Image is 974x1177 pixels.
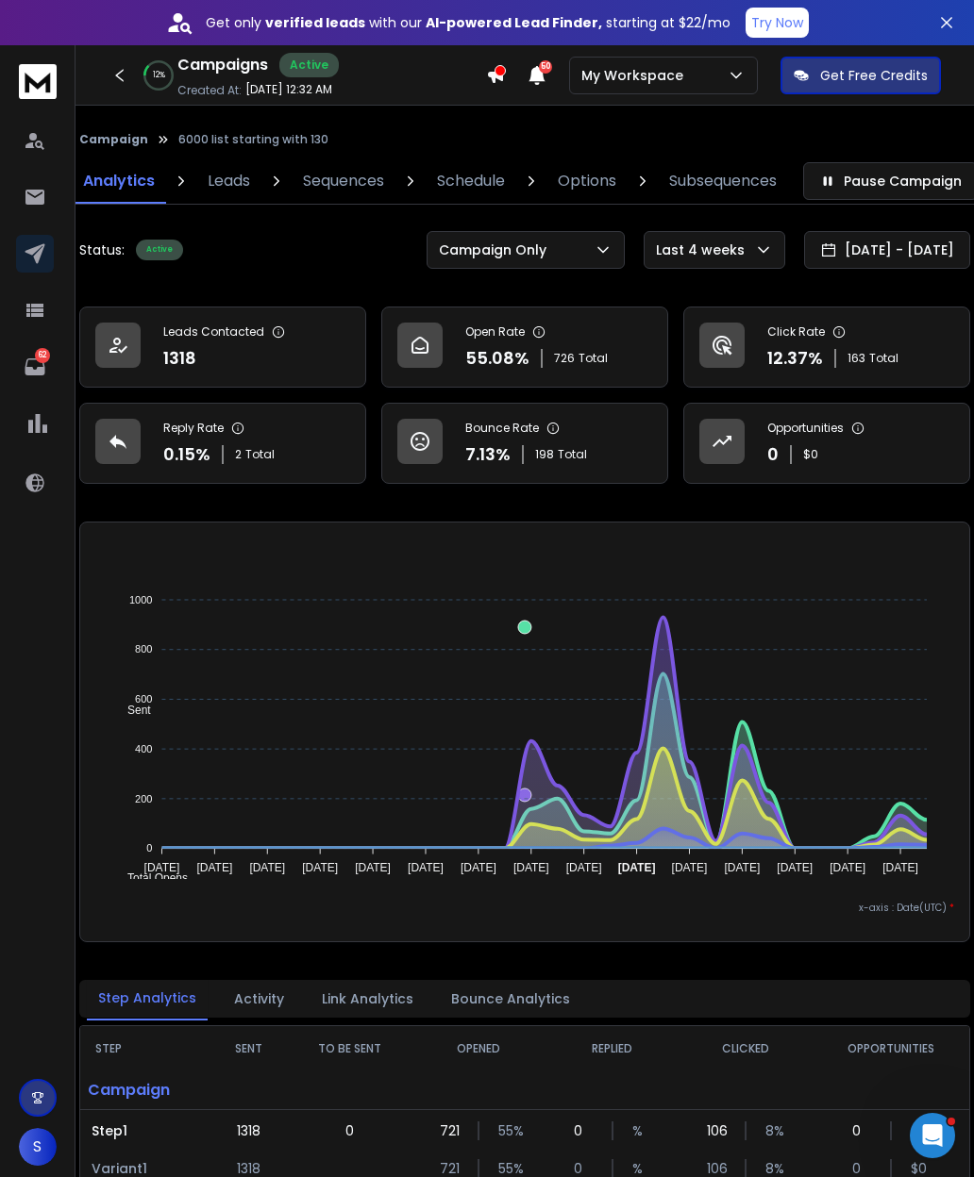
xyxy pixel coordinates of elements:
div: Active [136,240,183,260]
button: Try Now [746,8,809,38]
button: Bounce Analytics [440,978,581,1020]
p: 721 [440,1121,459,1140]
span: Total [245,447,275,462]
a: 62 [16,348,54,386]
tspan: [DATE] [144,861,180,874]
th: STEP [80,1026,210,1071]
a: Opportunities0$0 [683,403,970,484]
p: 0 [767,441,779,468]
span: Total [869,351,898,366]
p: Open Rate [465,324,525,340]
p: Try Now [751,13,803,32]
tspan: 600 [135,693,152,705]
tspan: 200 [135,793,152,804]
p: Analytics [83,170,155,192]
tspan: 1000 [129,594,152,605]
th: REPLIED [546,1026,680,1071]
p: Last 4 weeks [656,240,752,259]
a: Schedule [426,158,516,204]
button: S [19,1128,57,1166]
p: 8 % [765,1121,784,1140]
tspan: [DATE] [196,861,232,874]
strong: verified leads [265,13,365,32]
tspan: [DATE] [672,861,708,874]
span: 726 [554,351,575,366]
p: Step 1 [92,1121,199,1140]
tspan: 400 [135,743,152,754]
th: CLICKED [680,1026,814,1071]
p: Get only with our starting at $22/mo [206,13,730,32]
p: 12 % [153,70,165,81]
p: Options [558,170,616,192]
p: Sequences [303,170,384,192]
p: 106 [707,1121,726,1140]
span: Total [558,447,587,462]
p: 55.08 % [465,345,529,372]
a: Click Rate12.37%163Total [683,307,970,388]
p: Leads [208,170,250,192]
a: Sequences [292,158,395,204]
tspan: [DATE] [461,861,496,874]
p: 12.37 % [767,345,823,372]
p: Click Rate [767,324,825,340]
tspan: [DATE] [724,861,760,874]
tspan: 800 [135,643,152,655]
a: Bounce Rate7.13%198Total [381,403,668,484]
tspan: [DATE] [830,861,865,874]
p: Opportunities [767,421,844,436]
p: $ 0 [803,447,818,462]
tspan: [DATE] [777,861,813,874]
p: Created At: [177,83,242,98]
span: Sent [113,704,151,717]
tspan: [DATE] [249,861,285,874]
button: Get Free Credits [781,57,941,94]
tspan: [DATE] [355,861,391,874]
strong: AI-powered Lead Finder, [426,13,602,32]
a: Options [546,158,628,204]
p: Subsequences [669,170,777,192]
span: 50 [539,60,552,74]
span: 163 [848,351,865,366]
p: 0 [345,1121,354,1140]
p: Reply Rate [163,421,224,436]
button: Link Analytics [311,978,425,1020]
p: % [632,1121,651,1140]
p: 7.13 % [465,441,511,468]
span: 198 [535,447,554,462]
tspan: [DATE] [882,861,918,874]
tspan: 0 [146,842,152,854]
p: 62 [35,348,50,363]
a: Open Rate55.08%726Total [381,307,668,388]
a: Leads Contacted1318 [79,307,366,388]
p: x-axis : Date(UTC) [95,901,954,915]
tspan: [DATE] [513,861,549,874]
tspan: [DATE] [618,861,656,874]
th: SENT [210,1026,288,1071]
a: Reply Rate0.15%2Total [79,403,366,484]
p: 0 [852,1121,871,1140]
a: Analytics [72,158,166,204]
button: Step Analytics [87,977,208,1020]
h1: Campaigns [177,54,268,76]
th: OPENED [411,1026,546,1071]
p: Leads Contacted [163,324,264,340]
p: [DATE] 12:32 AM [245,82,332,97]
p: Schedule [437,170,505,192]
p: Campaign Only [439,240,554,259]
p: 1318 [237,1121,260,1140]
p: 1318 [163,345,196,372]
tspan: [DATE] [302,861,338,874]
button: Activity [223,978,295,1020]
p: 0 [574,1121,593,1140]
p: Status: [79,240,125,259]
tspan: [DATE] [408,861,444,874]
p: My Workspace [581,66,691,85]
span: Total [579,351,608,366]
button: [DATE] - [DATE] [804,231,970,269]
img: logo [19,64,57,99]
span: 2 [235,447,242,462]
div: Active [279,53,339,77]
tspan: [DATE] [566,861,602,874]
